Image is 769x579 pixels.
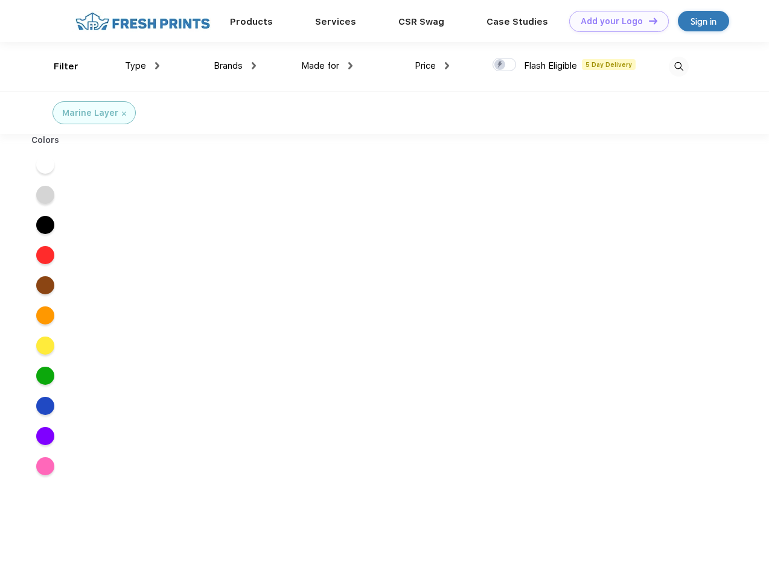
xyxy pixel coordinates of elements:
[214,60,243,71] span: Brands
[691,14,716,28] div: Sign in
[678,11,729,31] a: Sign in
[252,62,256,69] img: dropdown.png
[398,16,444,27] a: CSR Swag
[230,16,273,27] a: Products
[54,60,78,74] div: Filter
[155,62,159,69] img: dropdown.png
[22,134,69,147] div: Colors
[125,60,146,71] span: Type
[581,16,643,27] div: Add your Logo
[72,11,214,32] img: fo%20logo%202.webp
[415,60,436,71] span: Price
[348,62,353,69] img: dropdown.png
[315,16,356,27] a: Services
[122,112,126,116] img: filter_cancel.svg
[649,17,657,24] img: DT
[669,57,689,77] img: desktop_search.svg
[445,62,449,69] img: dropdown.png
[582,59,636,70] span: 5 Day Delivery
[62,107,118,119] div: Marine Layer
[524,60,577,71] span: Flash Eligible
[301,60,339,71] span: Made for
